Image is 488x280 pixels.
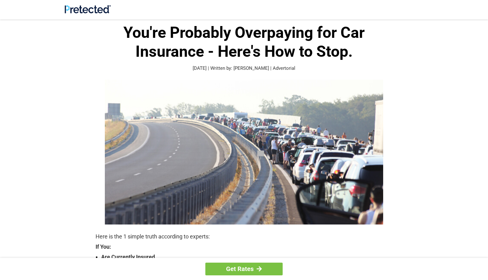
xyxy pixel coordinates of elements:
a: Get Rates [205,263,283,275]
img: Site Logo [65,5,111,13]
strong: Are Currently Insured [101,253,392,261]
p: Here is the 1 simple truth according to experts: [96,232,392,241]
h1: You're Probably Overpaying for Car Insurance - Here's How to Stop. [96,23,392,61]
strong: If You: [96,244,392,250]
p: [DATE] | Written by: [PERSON_NAME] | Advertorial [96,65,392,72]
a: Site Logo [65,9,111,15]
